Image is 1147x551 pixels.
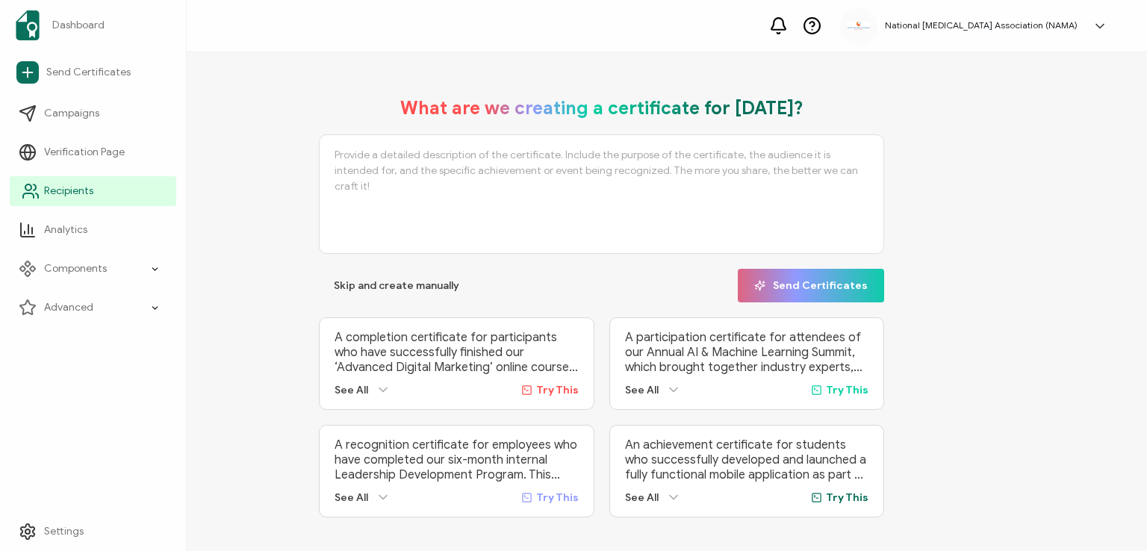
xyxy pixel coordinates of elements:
[536,384,579,396] span: Try This
[625,384,659,396] span: See All
[44,184,93,199] span: Recipients
[44,145,125,160] span: Verification Page
[44,106,99,121] span: Campaigns
[738,269,884,302] button: Send Certificates
[10,55,176,90] a: Send Certificates
[335,438,578,482] p: A recognition certificate for employees who have completed our six-month internal Leadership Deve...
[754,280,868,291] span: Send Certificates
[16,10,40,40] img: sertifier-logomark-colored.svg
[885,20,1078,31] h5: National [MEDICAL_DATA] Association (NAMA)
[44,300,93,315] span: Advanced
[335,330,578,375] p: A completion certificate for participants who have successfully finished our ‘Advanced Digital Ma...
[44,524,84,539] span: Settings
[10,517,176,547] a: Settings
[319,269,474,302] button: Skip and create manually
[400,97,803,119] h1: What are we creating a certificate for [DATE]?
[826,491,868,504] span: Try This
[848,22,870,30] img: 3ca2817c-e862-47f7-b2ec-945eb25c4a6c.jpg
[625,330,868,375] p: A participation certificate for attendees of our Annual AI & Machine Learning Summit, which broug...
[52,18,105,33] span: Dashboard
[625,491,659,504] span: See All
[10,99,176,128] a: Campaigns
[335,491,368,504] span: See All
[10,176,176,206] a: Recipients
[46,65,131,80] span: Send Certificates
[10,137,176,167] a: Verification Page
[536,491,579,504] span: Try This
[826,384,868,396] span: Try This
[625,438,868,482] p: An achievement certificate for students who successfully developed and launched a fully functiona...
[44,261,107,276] span: Components
[334,281,459,291] span: Skip and create manually
[10,215,176,245] a: Analytics
[335,384,368,396] span: See All
[10,4,176,46] a: Dashboard
[44,222,87,237] span: Analytics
